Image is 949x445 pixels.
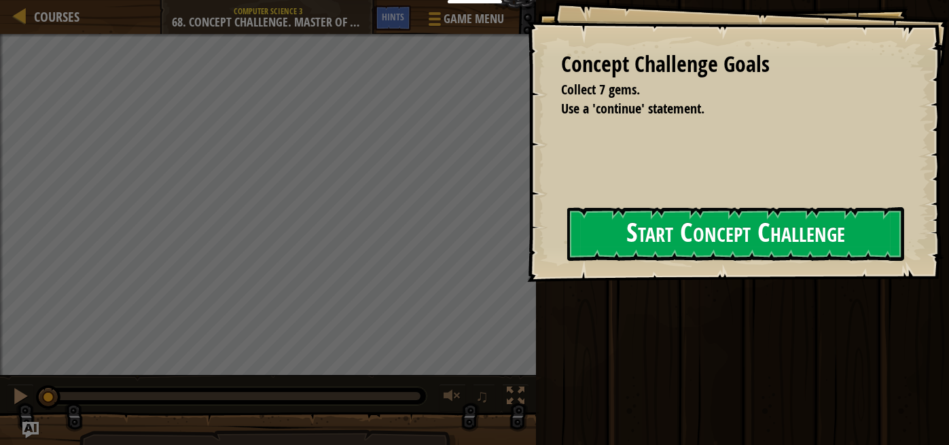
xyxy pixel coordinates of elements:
span: Game Menu [444,10,504,28]
span: ♫ [476,386,489,406]
button: Ask AI [22,422,39,438]
span: Courses [34,7,79,26]
span: Hints [382,10,404,23]
a: Courses [27,7,79,26]
span: Ask AI [345,10,368,23]
li: Collect 7 gems. [544,80,898,100]
button: Adjust volume [439,384,466,412]
button: ♫ [473,384,496,412]
button: Ask AI [338,5,375,31]
li: Use a 'continue' statement. [544,99,898,119]
button: Start Concept Challenge [567,207,904,261]
button: Ctrl + P: Pause [7,384,34,412]
span: Collect 7 gems. [561,80,640,99]
div: Concept Challenge Goals [561,49,901,80]
button: Game Menu [418,5,512,37]
button: Toggle fullscreen [502,384,529,412]
span: Use a 'continue' statement. [561,99,704,118]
